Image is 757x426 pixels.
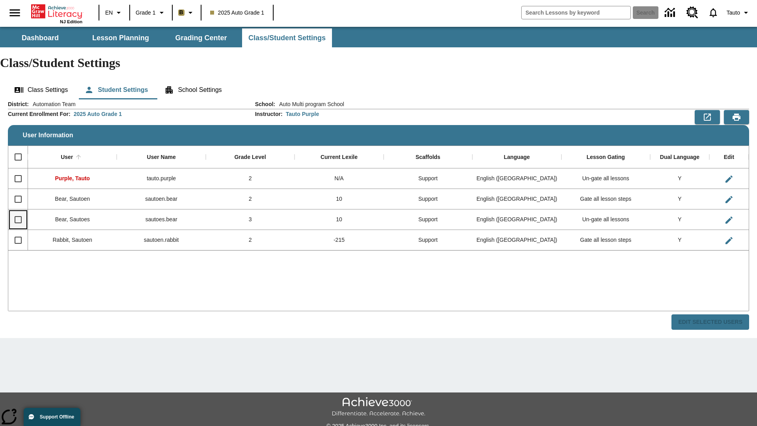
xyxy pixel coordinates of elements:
a: Data Center [660,2,682,24]
input: search field [522,6,630,19]
button: Edit User [721,212,737,228]
div: Dual Language [660,154,699,161]
span: Bear, Sautoes [55,216,90,222]
button: Dashboard [1,28,80,47]
div: tauto.purple [117,168,205,189]
div: Y [650,209,709,230]
span: Automation Team [29,100,76,108]
span: Auto Multi program School [275,100,344,108]
div: Y [650,168,709,189]
div: Lesson Gating [587,154,625,161]
div: -215 [295,230,383,250]
a: Resource Center, Will open in new tab [682,2,703,23]
div: Support [384,230,472,250]
button: Lesson Planning [81,28,160,47]
span: Class/Student Settings [248,34,326,43]
button: Edit User [721,192,737,207]
h2: School : [255,101,275,108]
span: Dashboard [22,34,59,43]
div: Class/Student Settings [8,80,749,99]
button: School Settings [158,80,228,99]
div: 2025 Auto Grade 1 [74,110,122,118]
span: Bear, Sautoen [55,196,90,202]
div: Language [504,154,530,161]
div: Home [31,3,82,24]
div: N/A [295,168,383,189]
button: Print Preview [724,110,749,124]
div: English (US) [472,189,561,209]
div: User Name [147,154,176,161]
div: Tauto Purple [286,110,319,118]
button: Language: EN, Select a language [102,6,127,20]
span: Grading Center [175,34,227,43]
button: Support Offline [24,408,80,426]
div: Gate all lesson steps [561,230,650,250]
span: Support Offline [40,414,74,420]
div: Support [384,209,472,230]
div: User Information [8,100,749,330]
span: NJ Edition [60,19,82,24]
button: Edit User [721,233,737,248]
div: sautoen.rabbit [117,230,205,250]
div: Support [384,189,472,209]
button: Grade: Grade 1, Select a grade [132,6,170,20]
button: Export to CSV [695,110,720,124]
div: English (US) [472,168,561,189]
div: 10 [295,209,383,230]
div: sautoen.bear [117,189,205,209]
div: English (US) [472,230,561,250]
span: User Information [23,132,73,139]
h2: Current Enrollment For : [8,111,71,118]
button: Profile/Settings [723,6,754,20]
div: Support [384,168,472,189]
div: 3 [206,209,295,230]
div: English (US) [472,209,561,230]
div: User [61,154,73,161]
h2: Instructor : [255,111,283,118]
div: 2 [206,230,295,250]
div: Y [650,230,709,250]
img: Achieve3000 Differentiate Accelerate Achieve [332,397,425,417]
span: Tauto [727,9,740,17]
div: 10 [295,189,383,209]
a: Notifications [703,2,723,23]
div: Un-gate all lessons [561,168,650,189]
button: Student Settings [78,80,154,99]
button: Class Settings [8,80,74,99]
button: Edit User [721,171,737,187]
span: B [179,7,183,17]
div: Scaffolds [416,154,440,161]
div: Current Lexile [321,154,358,161]
div: sautoes.bear [117,209,205,230]
div: 2 [206,168,295,189]
div: Y [650,189,709,209]
span: Rabbit, Sautoen [53,237,92,243]
button: Open side menu [3,1,26,24]
a: Home [31,4,82,19]
div: 2 [206,189,295,209]
span: Purple, Tauto [55,175,90,181]
span: 2025 Auto Grade 1 [210,9,265,17]
span: Grade 1 [136,9,156,17]
button: Boost Class color is light brown. Change class color [175,6,198,20]
div: Un-gate all lessons [561,209,650,230]
button: Grading Center [162,28,241,47]
div: Grade Level [234,154,266,161]
div: Edit [724,154,734,161]
span: EN [105,9,113,17]
button: Class/Student Settings [242,28,332,47]
h2: District : [8,101,29,108]
span: Lesson Planning [92,34,149,43]
div: Gate all lesson steps [561,189,650,209]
